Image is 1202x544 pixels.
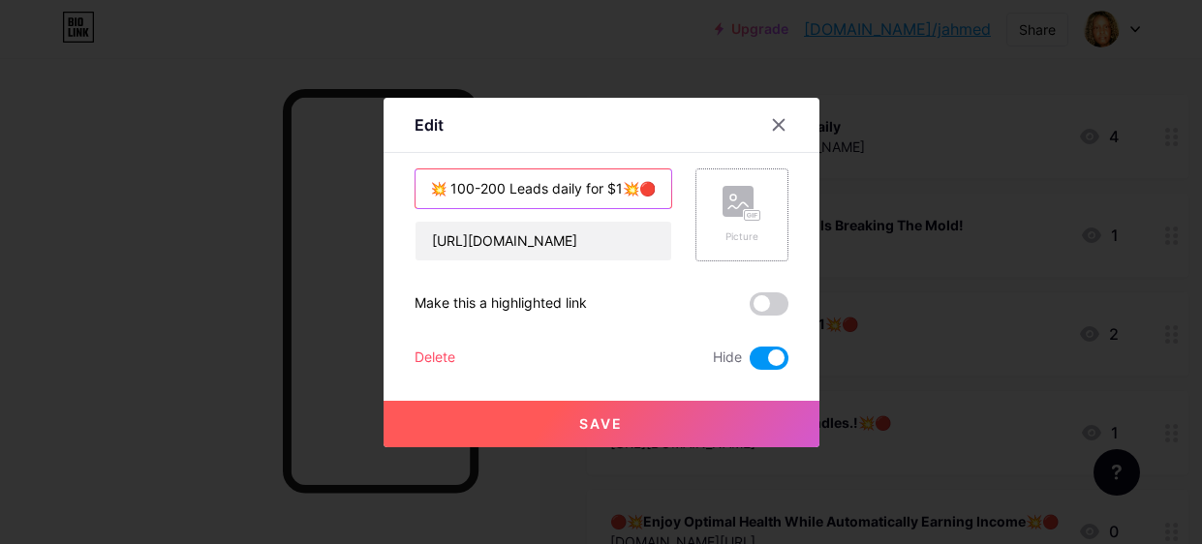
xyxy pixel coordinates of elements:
[415,347,455,370] div: Delete
[415,113,444,136] div: Edit
[713,347,742,370] span: Hide
[415,292,587,316] div: Make this a highlighted link
[384,401,819,447] button: Save
[416,222,671,260] input: URL
[416,169,671,208] input: Title
[723,229,761,244] div: Picture
[579,415,623,432] span: Save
